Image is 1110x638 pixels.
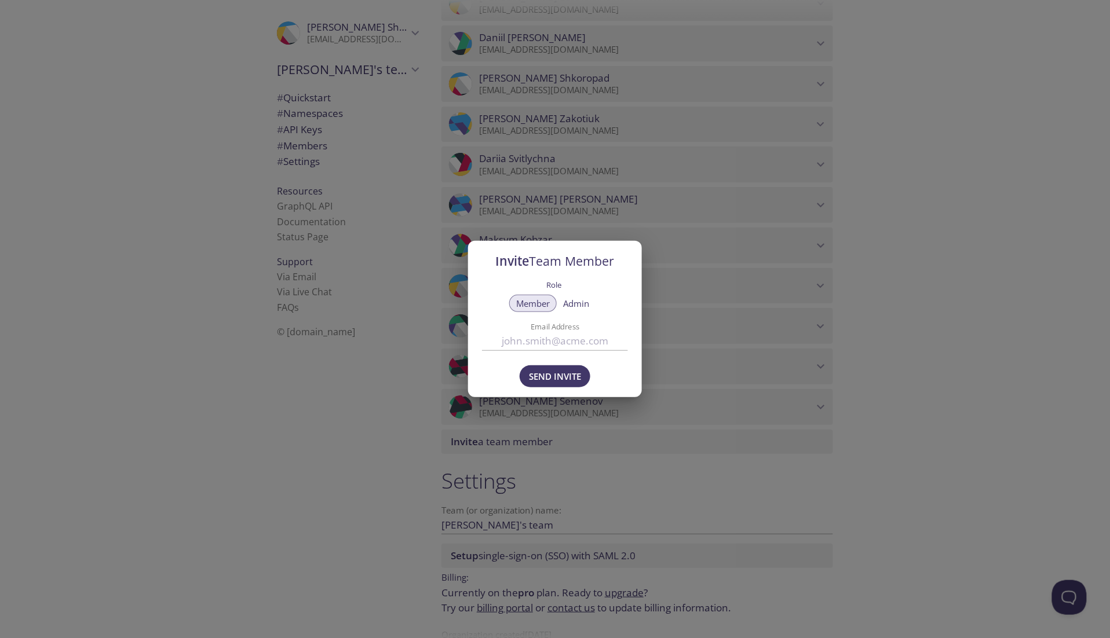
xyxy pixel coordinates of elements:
[482,331,628,350] input: john.smith@acme.com
[501,323,610,331] label: Email Address
[496,252,615,269] span: Invite
[530,252,615,269] span: Team Member
[546,277,561,292] label: Role
[556,295,596,312] button: Admin
[509,295,557,312] button: Member
[520,365,590,387] button: Send Invite
[529,369,581,384] span: Send Invite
